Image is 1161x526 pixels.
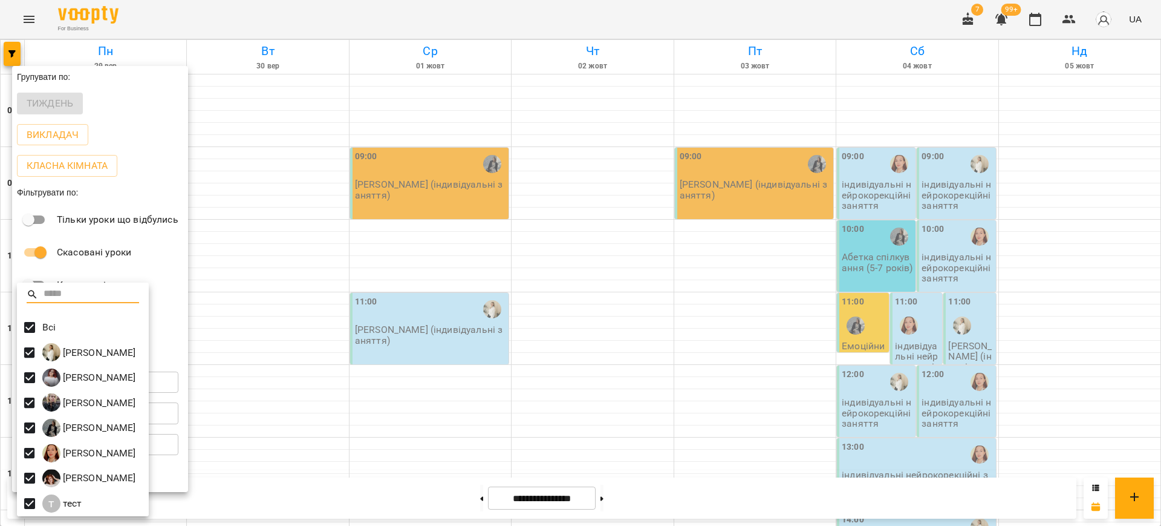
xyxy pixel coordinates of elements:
p: [PERSON_NAME] [60,370,136,385]
img: С [42,469,60,487]
p: [PERSON_NAME] [60,396,136,410]
a: К [PERSON_NAME] [42,393,136,412]
a: К [PERSON_NAME] [42,419,136,437]
img: К [42,393,60,412]
div: Крижанівська Анастасія [42,419,136,437]
p: [PERSON_NAME] [60,346,136,360]
img: І [42,343,60,361]
p: Всі [42,320,56,335]
div: т [42,495,60,513]
p: [PERSON_NAME] [60,446,136,461]
img: К [42,369,60,387]
img: К [42,419,60,437]
p: [PERSON_NAME] [60,471,136,485]
a: І [PERSON_NAME] [42,343,136,361]
p: тест [60,496,82,511]
img: П [42,444,60,462]
p: [PERSON_NAME] [60,421,136,435]
div: Ірина Сухарська [42,343,136,361]
div: Косовська Оксана [42,393,136,412]
div: тест [42,495,82,513]
a: С [PERSON_NAME] [42,469,136,487]
a: К [PERSON_NAME] [42,369,136,387]
div: Петренко Анастасія [42,444,136,462]
div: Катерина Стрій [42,369,136,387]
div: Світлана Жаховська [42,469,136,487]
a: П [PERSON_NAME] [42,444,136,462]
a: т тест [42,495,82,513]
